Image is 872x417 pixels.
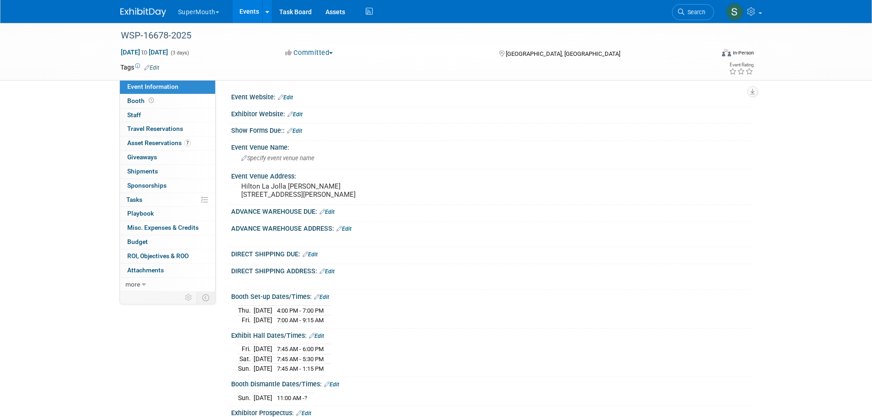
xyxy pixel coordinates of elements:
[320,268,335,275] a: Edit
[127,224,199,231] span: Misc. Expenses & Credits
[722,49,731,56] img: Format-Inperson.png
[181,292,197,303] td: Personalize Event Tab Strip
[238,315,254,325] td: Fri.
[231,329,752,341] div: Exhibit Hall Dates/Times:
[127,266,164,274] span: Attachments
[120,94,215,108] a: Booth
[296,410,311,417] a: Edit
[277,356,324,363] span: 7:45 AM - 5:30 PM
[127,168,158,175] span: Shipments
[304,395,307,401] span: ?
[120,264,215,277] a: Attachments
[336,226,352,232] a: Edit
[231,222,752,233] div: ADVANCE WAREHOUSE ADDRESS:
[278,94,293,101] a: Edit
[277,317,324,324] span: 7:00 AM - 9:15 AM
[254,305,272,315] td: [DATE]
[120,207,215,221] a: Playbook
[254,344,272,354] td: [DATE]
[120,48,168,56] span: [DATE] [DATE]
[120,80,215,94] a: Event Information
[120,122,215,136] a: Travel Reservations
[231,377,752,389] div: Booth Dismantle Dates/Times:
[231,124,752,135] div: Show Forms Due::
[314,294,329,300] a: Edit
[241,182,438,199] pre: Hilton La Jolla [PERSON_NAME] [STREET_ADDRESS][PERSON_NAME]
[254,393,272,402] td: [DATE]
[120,63,159,72] td: Tags
[127,238,148,245] span: Budget
[277,395,307,401] span: 11:00 AM -
[170,50,189,56] span: (3 days)
[309,333,324,339] a: Edit
[254,315,272,325] td: [DATE]
[277,365,324,372] span: 7:45 AM - 1:15 PM
[120,249,215,263] a: ROI, Objectives & ROO
[324,381,339,388] a: Edit
[238,344,254,354] td: Fri.
[120,151,215,164] a: Giveaways
[127,210,154,217] span: Playbook
[303,251,318,258] a: Edit
[127,97,156,104] span: Booth
[672,4,714,20] a: Search
[231,247,752,259] div: DIRECT SHIPPING DUE:
[196,292,215,303] td: Toggle Event Tabs
[127,182,167,189] span: Sponsorships
[277,307,324,314] span: 4:00 PM - 7:00 PM
[287,111,303,118] a: Edit
[127,153,157,161] span: Giveaways
[320,209,335,215] a: Edit
[140,49,149,56] span: to
[126,196,142,203] span: Tasks
[231,141,752,152] div: Event Venue Name:
[120,278,215,292] a: more
[120,108,215,122] a: Staff
[120,165,215,179] a: Shipments
[120,221,215,235] a: Misc. Expenses & Credits
[120,179,215,193] a: Sponsorships
[127,125,183,132] span: Travel Reservations
[184,140,191,146] span: 7
[684,9,705,16] span: Search
[127,139,191,146] span: Asset Reservations
[277,346,324,352] span: 7:45 AM - 6:00 PM
[726,3,743,21] img: Sam Murphy
[238,354,254,364] td: Sat.
[254,354,272,364] td: [DATE]
[231,264,752,276] div: DIRECT SHIPPING ADDRESS:
[506,50,620,57] span: [GEOGRAPHIC_DATA], [GEOGRAPHIC_DATA]
[127,83,179,90] span: Event Information
[144,65,159,71] a: Edit
[238,364,254,374] td: Sun.
[238,305,254,315] td: Thu.
[147,97,156,104] span: Booth not reserved yet
[729,63,753,67] div: Event Rating
[120,193,215,207] a: Tasks
[120,136,215,150] a: Asset Reservations7
[231,107,752,119] div: Exhibitor Website:
[238,393,254,402] td: Sun.
[120,8,166,17] img: ExhibitDay
[127,111,141,119] span: Staff
[254,364,272,374] td: [DATE]
[127,252,189,260] span: ROI, Objectives & ROO
[125,281,140,288] span: more
[241,155,314,162] span: Specify event venue name
[231,205,752,217] div: ADVANCE WAREHOUSE DUE:
[732,49,754,56] div: In-Person
[118,27,700,44] div: WSP-16678-2025
[660,48,754,61] div: Event Format
[231,90,752,102] div: Event Website:
[231,169,752,181] div: Event Venue Address:
[120,235,215,249] a: Budget
[282,48,336,58] button: Committed
[231,290,752,302] div: Booth Set-up Dates/Times:
[287,128,302,134] a: Edit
